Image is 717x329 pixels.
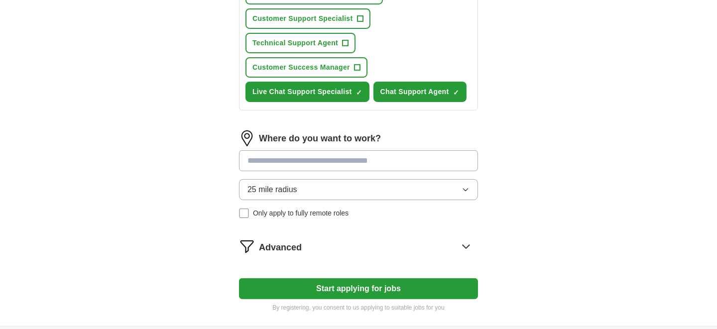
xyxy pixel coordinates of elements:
button: Chat Support Agent✓ [373,82,467,102]
input: Only apply to fully remote roles [239,209,249,219]
button: Live Chat Support Specialist✓ [245,82,369,102]
button: Start applying for jobs [239,278,478,299]
button: 25 mile radius [239,179,478,200]
span: Live Chat Support Specialist [252,87,352,97]
button: Customer Support Specialist [245,8,370,29]
button: Customer Success Manager [245,57,367,78]
span: Advanced [259,241,302,254]
span: 25 mile radius [247,184,297,196]
span: Technical Support Agent [252,38,338,48]
p: By registering, you consent to us applying to suitable jobs for you [239,303,478,312]
span: Chat Support Agent [380,87,449,97]
button: Technical Support Agent [245,33,356,53]
span: Customer Success Manager [252,62,350,73]
span: ✓ [453,89,459,97]
label: Where do you want to work? [259,132,381,145]
span: Customer Support Specialist [252,13,353,24]
img: location.png [239,130,255,146]
span: ✓ [356,89,362,97]
span: Only apply to fully remote roles [253,208,349,219]
img: filter [239,238,255,254]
